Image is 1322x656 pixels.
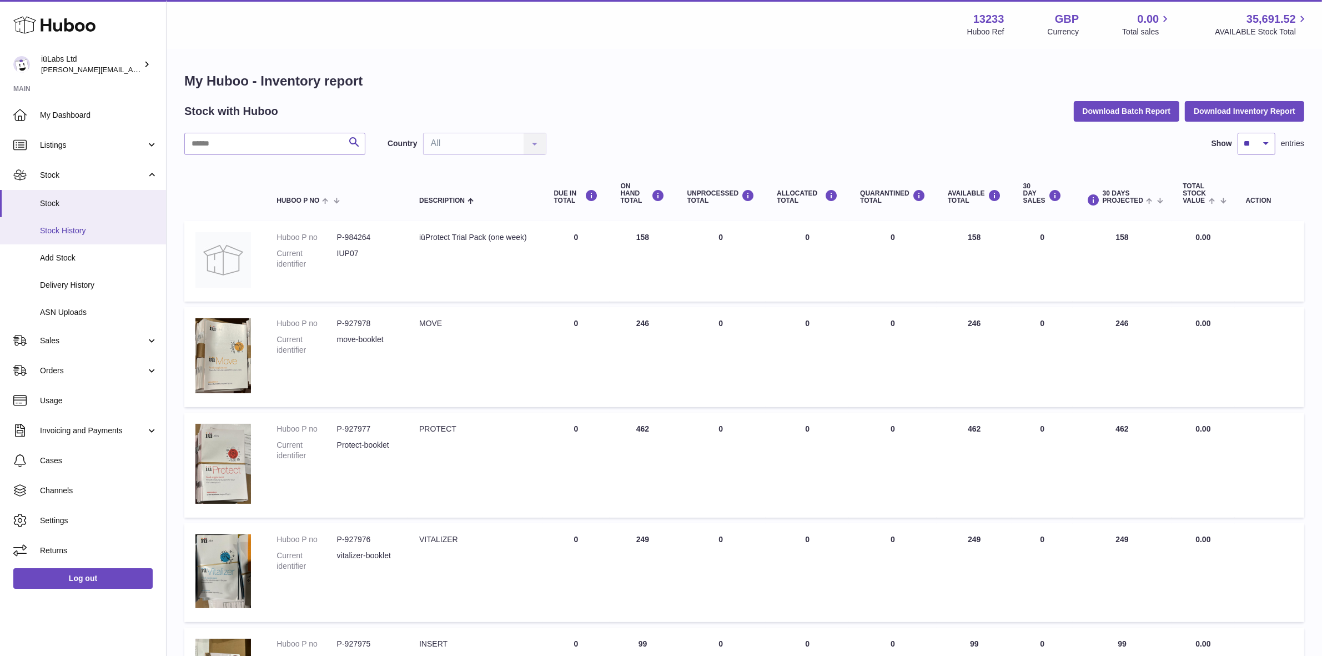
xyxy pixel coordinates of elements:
[184,72,1304,90] h1: My Huboo - Inventory report
[891,535,895,544] span: 0
[195,424,251,504] img: product image
[1122,12,1172,37] a: 0.00 Total sales
[40,140,146,151] span: Listings
[1055,12,1079,27] strong: GBP
[687,189,755,204] div: UNPROCESSED Total
[40,545,158,556] span: Returns
[1012,307,1073,407] td: 0
[610,413,676,518] td: 462
[1183,183,1206,205] span: Total stock value
[40,110,158,121] span: My Dashboard
[1212,138,1232,149] label: Show
[1048,27,1079,37] div: Currency
[419,232,531,243] div: iüProtect Trial Pack (one week)
[610,523,676,622] td: 249
[1073,307,1172,407] td: 246
[937,413,1012,518] td: 462
[1246,197,1293,204] div: Action
[766,413,849,518] td: 0
[40,425,146,436] span: Invoicing and Payments
[419,197,465,204] span: Description
[766,221,849,302] td: 0
[277,318,336,329] dt: Huboo P no
[1012,413,1073,518] td: 0
[891,424,895,433] span: 0
[337,424,397,434] dd: P-927977
[195,318,251,393] img: product image
[40,198,158,209] span: Stock
[40,280,158,291] span: Delivery History
[1012,221,1073,302] td: 0
[40,335,146,346] span: Sales
[419,424,531,434] div: PROTECT
[891,319,895,328] span: 0
[388,138,418,149] label: Country
[337,440,397,461] dd: Protect-booklet
[1195,639,1210,648] span: 0.00
[277,424,336,434] dt: Huboo P no
[195,534,251,608] img: product image
[40,365,146,376] span: Orders
[543,413,610,518] td: 0
[766,523,849,622] td: 0
[419,534,531,545] div: VITALIZER
[1138,12,1159,27] span: 0.00
[419,318,531,329] div: MOVE
[1073,523,1172,622] td: 249
[676,523,766,622] td: 0
[337,534,397,545] dd: P-927976
[1215,12,1309,37] a: 35,691.52 AVAILABLE Stock Total
[937,307,1012,407] td: 246
[1215,27,1309,37] span: AVAILABLE Stock Total
[337,318,397,329] dd: P-927978
[419,639,531,649] div: INSERT
[40,307,158,318] span: ASN Uploads
[1122,27,1172,37] span: Total sales
[1195,233,1210,242] span: 0.00
[676,221,766,302] td: 0
[277,334,336,355] dt: Current identifier
[40,170,146,181] span: Stock
[610,307,676,407] td: 246
[1012,523,1073,622] td: 0
[766,307,849,407] td: 0
[184,104,278,119] h2: Stock with Huboo
[337,232,397,243] dd: P-984264
[277,550,336,572] dt: Current identifier
[891,639,895,648] span: 0
[891,233,895,242] span: 0
[337,334,397,355] dd: move-booklet
[277,440,336,461] dt: Current identifier
[277,248,336,269] dt: Current identifier
[40,226,158,236] span: Stock History
[40,253,158,263] span: Add Stock
[610,221,676,302] td: 158
[277,232,336,243] dt: Huboo P no
[1073,413,1172,518] td: 462
[948,189,1001,204] div: AVAILABLE Total
[40,485,158,496] span: Channels
[676,413,766,518] td: 0
[1103,190,1143,204] span: 30 DAYS PROJECTED
[777,189,838,204] div: ALLOCATED Total
[1195,535,1210,544] span: 0.00
[40,395,158,406] span: Usage
[1246,12,1296,27] span: 35,691.52
[337,639,397,649] dd: P-927975
[554,189,599,204] div: DUE IN TOTAL
[1185,101,1304,121] button: Download Inventory Report
[543,307,610,407] td: 0
[337,248,397,269] dd: IUP07
[1074,101,1180,121] button: Download Batch Report
[937,221,1012,302] td: 158
[937,523,1012,622] td: 249
[277,639,336,649] dt: Huboo P no
[13,568,153,588] a: Log out
[41,54,141,75] div: iüLabs Ltd
[1023,183,1062,205] div: 30 DAY SALES
[676,307,766,407] td: 0
[277,534,336,545] dt: Huboo P no
[337,550,397,572] dd: vitalizer-booklet
[41,65,223,74] span: [PERSON_NAME][EMAIL_ADDRESS][DOMAIN_NAME]
[1281,138,1304,149] span: entries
